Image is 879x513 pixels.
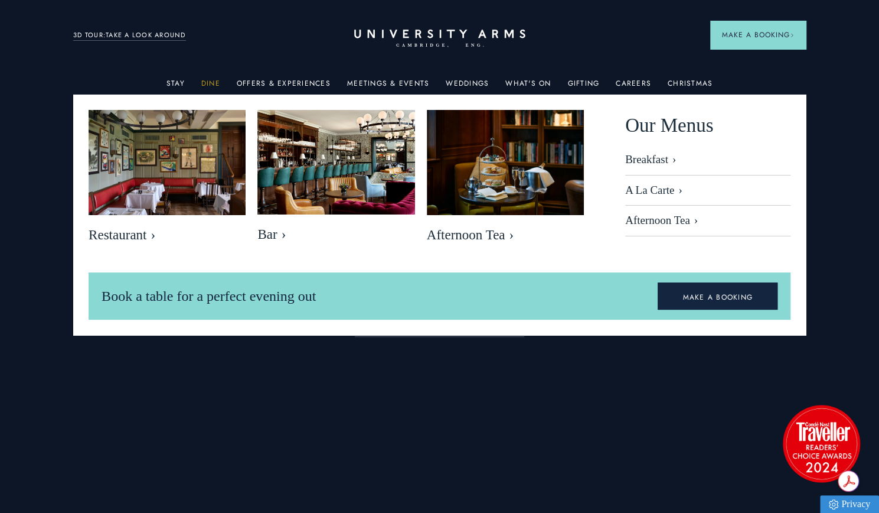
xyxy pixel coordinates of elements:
img: Arrow icon [790,33,794,37]
a: Weddings [446,79,489,95]
a: Meetings & Events [347,79,429,95]
span: Afternoon Tea [427,227,584,243]
a: Christmas [668,79,713,95]
a: Careers [616,79,651,95]
a: image-bebfa3899fb04038ade422a89983545adfd703f7-2500x1667-jpg Restaurant [89,110,246,249]
a: Home [354,30,525,48]
a: Stay [166,79,185,95]
span: Book a table for a perfect evening out [102,288,316,304]
a: Gifting [567,79,599,95]
button: Make a BookingArrow icon [710,21,806,49]
span: Make a Booking [722,30,794,40]
a: Dine [201,79,220,95]
a: MAKE A BOOKING [658,283,777,310]
span: Bar [257,226,414,243]
img: image-eb2e3df6809416bccf7066a54a890525e7486f8d-2500x1667-jpg [427,110,584,215]
a: Offers & Experiences [237,79,331,95]
span: Our Menus [625,110,713,141]
img: image-bebfa3899fb04038ade422a89983545adfd703f7-2500x1667-jpg [89,110,246,215]
a: image-b49cb22997400f3f08bed174b2325b8c369ebe22-8192x5461-jpg Bar [257,110,414,249]
span: Restaurant [89,227,246,243]
a: image-eb2e3df6809416bccf7066a54a890525e7486f8d-2500x1667-jpg Afternoon Tea [427,110,584,249]
a: A La Carte [625,176,790,206]
a: Afternoon Tea [625,206,790,236]
a: Privacy [820,495,879,513]
img: image-2524eff8f0c5d55edbf694693304c4387916dea5-1501x1501-png [777,399,865,488]
a: 3D TOUR:TAKE A LOOK AROUND [73,30,186,41]
a: Breakfast [625,153,790,176]
img: Privacy [829,499,838,509]
a: What's On [505,79,551,95]
img: image-b49cb22997400f3f08bed174b2325b8c369ebe22-8192x5461-jpg [257,110,414,215]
